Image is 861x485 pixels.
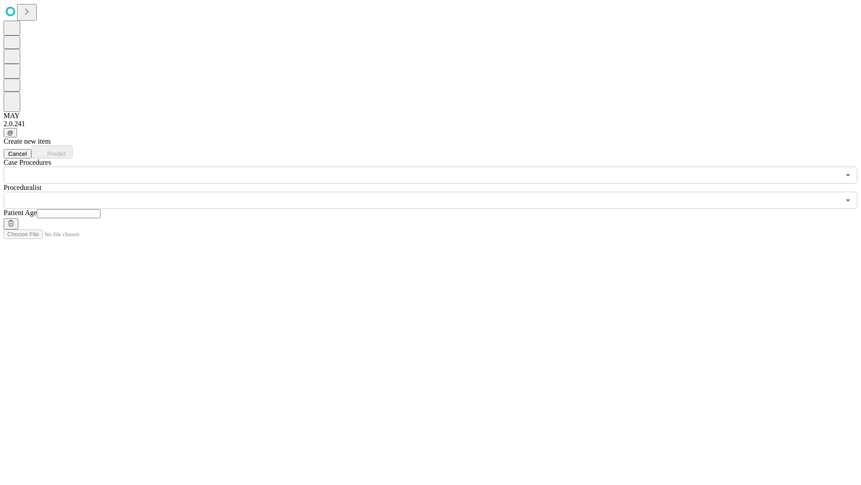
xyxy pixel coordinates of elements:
[4,137,51,145] span: Create new item
[4,112,857,120] div: MAY
[4,128,17,137] button: @
[8,150,27,157] span: Cancel
[4,184,41,191] span: Proceduralist
[4,159,51,166] span: Scheduled Procedure
[4,149,31,159] button: Cancel
[31,145,73,159] button: Predict
[842,194,854,207] button: Open
[47,150,65,157] span: Predict
[4,120,857,128] div: 2.0.241
[7,129,13,136] span: @
[4,209,37,216] span: Patient Age
[842,169,854,181] button: Open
